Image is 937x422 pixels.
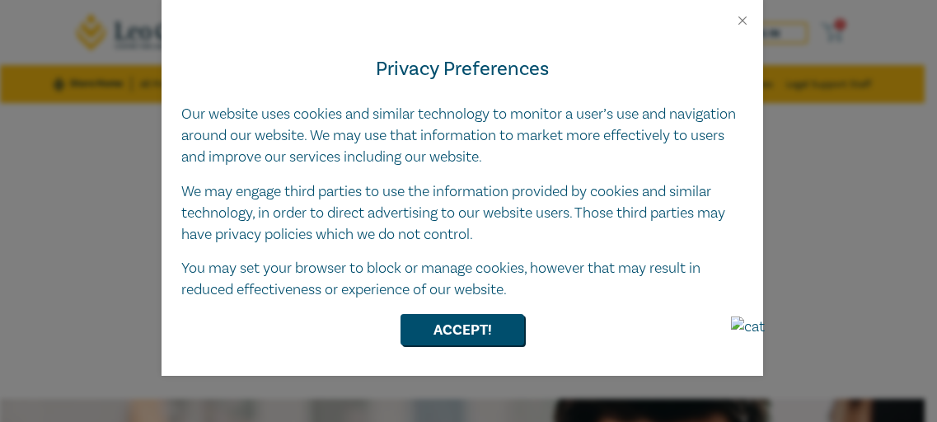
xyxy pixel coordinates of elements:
[735,13,750,28] button: Close
[731,316,836,422] img: cat
[181,104,743,168] p: Our website uses cookies and similar technology to monitor a user’s use and navigation around our...
[181,54,743,84] h4: Privacy Preferences
[401,314,524,345] button: Accept!
[181,181,743,246] p: We may engage third parties to use the information provided by cookies and similar technology, in...
[181,258,743,301] p: You may set your browser to block or manage cookies, however that may result in reduced effective...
